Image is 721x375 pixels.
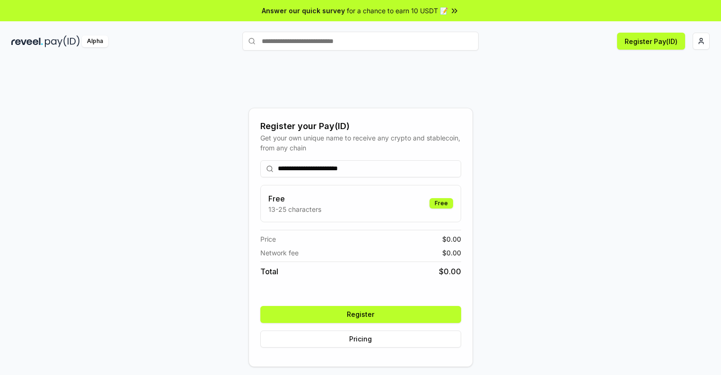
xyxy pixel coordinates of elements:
[429,198,453,209] div: Free
[347,6,448,16] span: for a chance to earn 10 USDT 📝
[11,35,43,47] img: reveel_dark
[260,331,461,348] button: Pricing
[268,204,321,214] p: 13-25 characters
[260,248,299,258] span: Network fee
[268,193,321,204] h3: Free
[260,266,278,277] span: Total
[262,6,345,16] span: Answer our quick survey
[617,33,685,50] button: Register Pay(ID)
[260,120,461,133] div: Register your Pay(ID)
[439,266,461,277] span: $ 0.00
[260,133,461,153] div: Get your own unique name to receive any crypto and stablecoin, from any chain
[45,35,80,47] img: pay_id
[442,234,461,244] span: $ 0.00
[260,234,276,244] span: Price
[260,306,461,323] button: Register
[82,35,108,47] div: Alpha
[442,248,461,258] span: $ 0.00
